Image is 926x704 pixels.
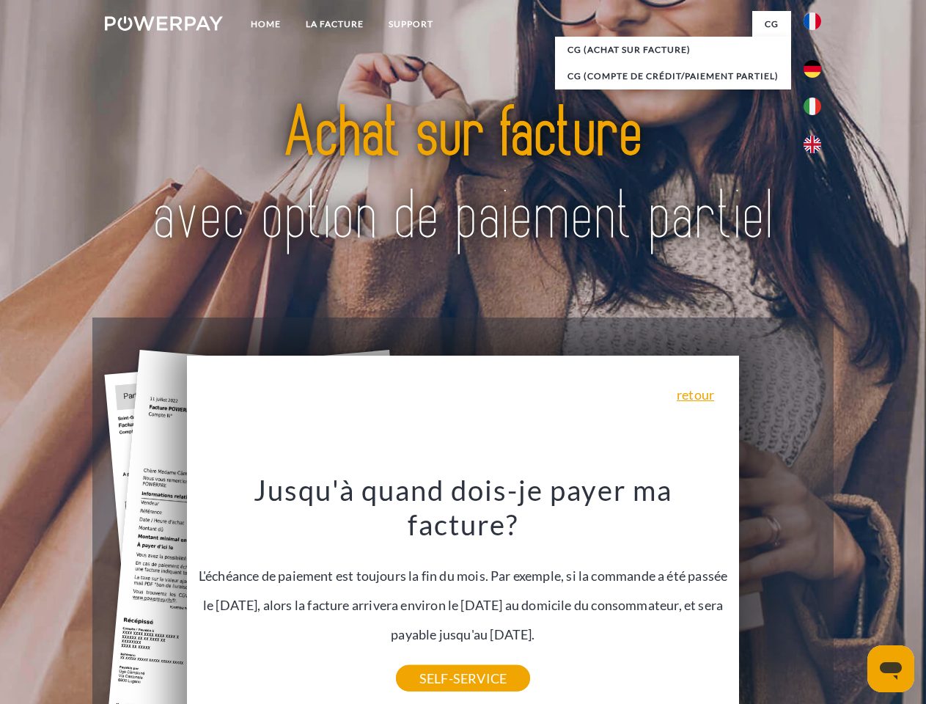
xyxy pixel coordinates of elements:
[238,11,293,37] a: Home
[555,63,791,89] a: CG (Compte de crédit/paiement partiel)
[867,645,914,692] iframe: Bouton de lancement de la fenêtre de messagerie
[396,665,530,692] a: SELF-SERVICE
[555,37,791,63] a: CG (achat sur facture)
[752,11,791,37] a: CG
[293,11,376,37] a: LA FACTURE
[140,70,786,281] img: title-powerpay_fr.svg
[105,16,223,31] img: logo-powerpay-white.svg
[376,11,446,37] a: Support
[196,472,731,678] div: L'échéance de paiement est toujours la fin du mois. Par exemple, si la commande a été passée le [...
[196,472,731,543] h3: Jusqu'à quand dois-je payer ma facture?
[804,98,821,115] img: it
[677,388,714,401] a: retour
[804,60,821,78] img: de
[804,136,821,153] img: en
[804,12,821,30] img: fr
